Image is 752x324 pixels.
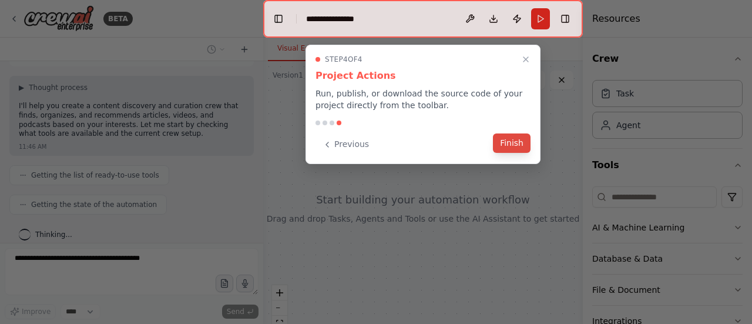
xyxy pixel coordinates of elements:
button: Previous [315,135,376,154]
p: Run, publish, or download the source code of your project directly from the toolbar. [315,88,531,111]
button: Close walkthrough [519,52,533,66]
span: Step 4 of 4 [325,55,362,64]
h3: Project Actions [315,69,531,83]
button: Hide left sidebar [270,11,287,27]
button: Finish [493,133,531,153]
